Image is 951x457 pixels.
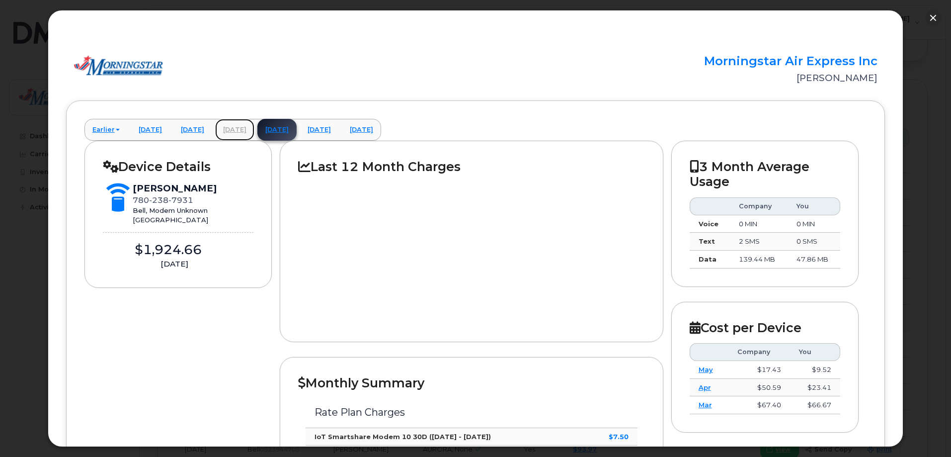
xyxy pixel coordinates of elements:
[790,396,841,414] td: $66.67
[788,233,841,251] td: 0 SMS
[103,259,246,270] div: [DATE]
[730,215,788,233] td: 0 MIN
[342,119,381,141] a: [DATE]
[298,375,644,390] h2: Monthly Summary
[690,159,841,189] h2: 3 Month Average Usage
[103,241,234,259] div: $1,924.66
[133,206,217,224] div: Bell, Modem Unknown [GEOGRAPHIC_DATA]
[788,197,841,215] th: You
[699,383,711,391] a: Apr
[728,379,790,397] td: $50.59
[790,361,841,379] td: $9.52
[690,320,841,335] h2: Cost per Device
[788,251,841,269] td: 47.86 MB
[728,396,790,414] td: $67.40
[609,433,629,441] strong: $7.50
[300,119,339,141] a: [DATE]
[788,215,841,233] td: 0 MIN
[699,237,715,245] strong: Text
[699,401,712,409] a: Mar
[728,343,790,361] th: Company
[133,195,193,205] span: 780
[315,407,628,418] h3: Rate Plan Charges
[730,251,788,269] td: 139.44 MB
[699,366,713,373] a: May
[699,220,718,228] strong: Voice
[257,119,297,141] a: [DATE]
[730,197,788,215] th: Company
[298,159,644,174] h2: Last 12 Month Charges
[699,255,716,263] strong: Data
[103,159,254,174] h2: Device Details
[168,195,193,205] span: 7931
[133,182,217,195] div: [PERSON_NAME]
[215,119,254,141] a: [DATE]
[173,119,212,141] a: [DATE]
[790,343,841,361] th: You
[728,361,790,379] td: $17.43
[790,379,841,397] td: $23.41
[315,433,491,441] strong: IoT Smartshare Modem 10 30D ([DATE] - [DATE])
[730,233,788,251] td: 2 SMS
